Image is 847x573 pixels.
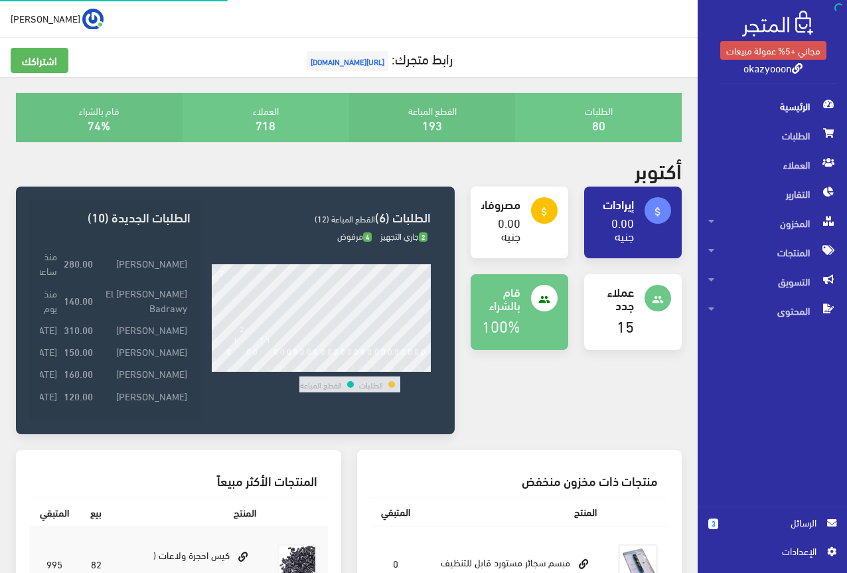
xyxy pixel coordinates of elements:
strong: 140.00 [64,293,93,307]
span: جاري التجهيز [380,228,427,244]
th: بيع [80,498,112,527]
div: 2 [226,363,231,372]
h3: المنتجات الأكثر مبيعاً [40,474,317,487]
a: okazyooon [743,58,803,77]
span: المنتجات [708,238,836,267]
td: [DATE] [27,341,60,363]
div: 28 [399,363,408,372]
td: القطع المباعة [299,376,343,392]
i: people [538,293,550,305]
td: [DATE] [27,406,60,428]
span: القطع المباعة (12) [315,210,375,226]
strong: 150.00 [64,344,93,359]
div: 22 [358,363,368,372]
strong: 120.00 [64,388,93,403]
span: الرسائل [729,515,816,530]
a: 0.00 جنيه [498,211,520,246]
a: 718 [256,114,275,135]
h3: الطلبات الجديدة (10) [40,210,191,223]
img: . [742,11,813,37]
span: العملاء [708,150,836,179]
a: المحتوى [698,296,847,325]
td: [PERSON_NAME] El Badrawy [96,282,191,318]
th: المتبقي [29,498,80,527]
a: المخزون [698,208,847,238]
a: الطلبات [698,121,847,150]
a: 15 [617,311,634,339]
div: الطلبات [515,93,682,142]
a: 0.00 جنيه [611,211,634,246]
td: [PERSON_NAME] [96,318,191,340]
td: [PERSON_NAME] [96,384,191,406]
div: 26 [386,363,395,372]
td: [PERSON_NAME] [96,245,191,282]
span: اﻹعدادات [719,544,816,558]
td: [DATE] [27,384,60,406]
a: اشتراكك [11,48,68,73]
div: 18 [332,363,341,372]
a: 193 [422,114,442,135]
i: attach_money [652,206,664,218]
td: منذ يوم [27,282,60,318]
a: الرئيسية [698,92,847,121]
span: المحتوى [708,296,836,325]
a: المنتجات [698,238,847,267]
h2: أكتوبر [635,158,682,181]
a: اﻹعدادات [708,544,836,565]
a: رابط متجرك:[URL][DOMAIN_NAME] [303,46,453,70]
span: 2 [419,232,427,242]
h4: عملاء جدد [595,285,634,311]
i: people [652,293,664,305]
strong: 310.00 [64,322,93,337]
td: [PERSON_NAME] [96,341,191,363]
a: 80 [592,114,605,135]
div: 24 [372,363,382,372]
div: العملاء [183,93,349,142]
strong: 240.00 [64,410,93,425]
h4: مصروفات [481,197,520,210]
span: مرفوض [337,228,372,244]
a: 74% [88,114,110,135]
img: ... [82,9,104,30]
div: 14 [305,363,314,372]
span: 4 [363,232,372,242]
div: 6 [253,363,258,372]
i: attach_money [538,206,550,218]
a: مجاني +5% عمولة مبيعات [720,41,826,60]
div: قام بالشراء [16,93,183,142]
td: منذ 21 ساعة [27,245,60,282]
div: 10 [278,363,287,372]
a: العملاء [698,150,847,179]
th: المتبقي [370,498,421,527]
span: التقارير [708,179,836,208]
td: [PERSON_NAME] [96,363,191,384]
a: التقارير [698,179,847,208]
span: التسويق [708,267,836,296]
div: 20 [345,363,354,372]
span: 3 [708,519,718,529]
td: [DATE] [27,318,60,340]
span: [URL][DOMAIN_NAME] [307,51,388,71]
span: [PERSON_NAME] [11,10,80,27]
th: المنتج [421,498,608,527]
h4: إيرادات [595,197,634,210]
div: 16 [319,363,328,372]
td: [PERSON_NAME] [96,406,191,428]
h4: قام بالشراء [481,285,520,311]
strong: 280.00 [64,256,93,270]
span: الطلبات [708,121,836,150]
span: المخزون [708,208,836,238]
a: 100% [482,311,520,339]
td: الطلبات [358,376,384,392]
h3: منتجات ذات مخزون منخفض [381,474,658,487]
td: [DATE] [27,363,60,384]
th: المنتج [112,498,267,527]
a: ... [PERSON_NAME] [11,8,104,29]
div: 4 [240,363,244,372]
strong: 160.00 [64,366,93,380]
h3: الطلبات (6) [212,210,431,223]
div: 30 [412,363,422,372]
span: الرئيسية [708,92,836,121]
div: 8 [266,363,271,372]
a: 3 الرسائل [708,515,836,544]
